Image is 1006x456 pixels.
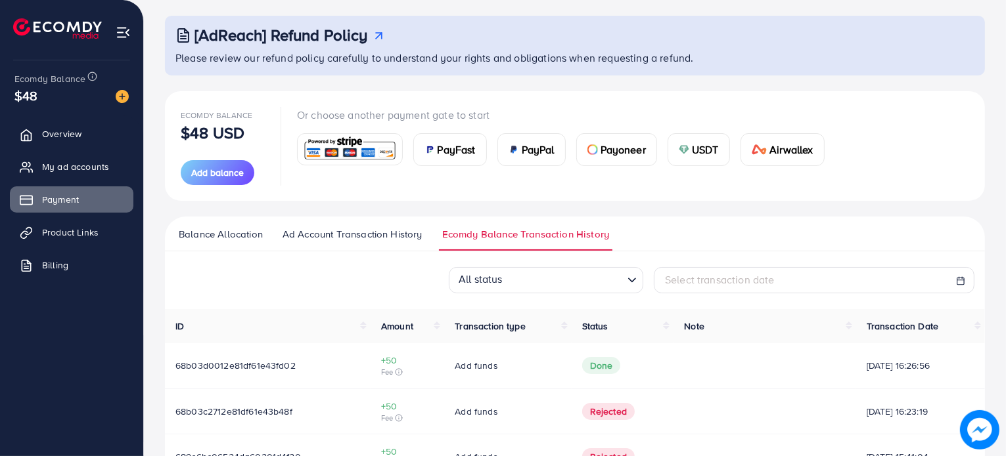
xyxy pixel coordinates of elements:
span: Select transaction date [665,272,775,287]
span: Add balance [191,166,244,179]
div: Search for option [449,267,643,293]
span: 68b03d0012e81df61e43fd02 [175,359,296,372]
input: Search for option [507,268,622,289]
span: Fee [381,413,434,423]
span: Fee [381,367,434,377]
span: Payoneer [601,142,646,157]
a: My ad accounts [10,154,133,180]
p: Or choose another payment gate to start [297,107,835,123]
span: My ad accounts [42,160,109,173]
p: Please review our refund policy carefully to understand your rights and obligations when requesti... [175,50,977,66]
h3: [AdReach] Refund Policy [194,26,368,45]
span: Transaction Date [867,320,939,333]
span: Product Links [42,226,99,239]
span: Ecomdy Balance [14,72,85,85]
img: card [679,144,689,155]
span: Billing [42,259,68,272]
img: card [509,144,519,155]
span: ID [175,320,184,333]
span: Ad Account Transaction History [283,227,423,241]
span: PayFast [438,142,476,157]
img: card [587,144,598,155]
img: menu [116,25,131,40]
img: card [424,144,435,155]
span: Add funds [455,359,497,372]
img: image [961,411,999,449]
span: Payment [42,193,79,206]
a: cardPayFast [413,133,487,166]
span: Done [582,357,621,374]
span: [DATE] 16:23:19 [867,405,974,418]
span: Balance Allocation [179,227,263,241]
a: Payment [10,186,133,213]
a: cardPayoneer [576,133,657,166]
span: Rejected [582,403,635,420]
span: Ecomdy Balance Transaction History [442,227,609,241]
span: Overview [42,127,81,140]
span: Airwallex [769,142,813,157]
span: Transaction type [455,320,526,333]
span: All status [456,268,505,289]
span: Add funds [455,405,497,418]
a: Overview [10,121,133,147]
span: [DATE] 16:26:56 [867,359,974,372]
span: Note [684,320,704,333]
img: logo [13,18,102,39]
a: cardAirwallex [741,133,825,166]
span: $48 [14,86,37,105]
a: cardUSDT [668,133,730,166]
a: cardPayPal [497,133,566,166]
span: Amount [381,320,413,333]
a: card [297,133,403,165]
a: Billing [10,252,133,278]
button: Add balance [181,160,254,185]
span: Status [582,320,608,333]
span: +50 [381,400,434,413]
img: card [302,135,398,163]
span: USDT [692,142,719,157]
p: $48 USD [181,125,244,140]
span: 68b03c2712e81df61e43b48f [175,405,292,418]
img: card [752,144,767,155]
span: Ecomdy Balance [181,110,252,121]
a: Product Links [10,219,133,245]
span: +50 [381,354,434,367]
span: PayPal [522,142,555,157]
img: image [116,90,129,103]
